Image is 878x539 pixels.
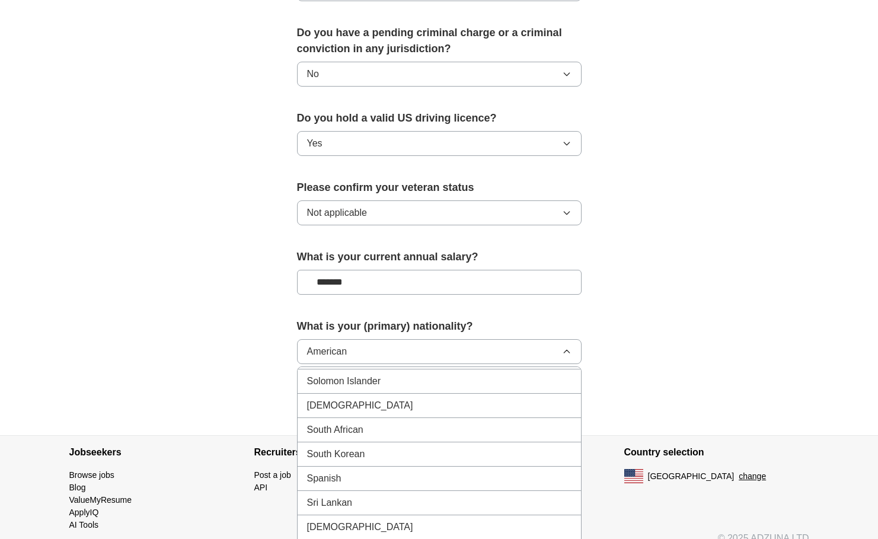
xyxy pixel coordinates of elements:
button: No [297,62,582,87]
button: Not applicable [297,200,582,225]
label: What is your (primary) nationality? [297,318,582,334]
a: AI Tools [69,520,99,530]
label: Please confirm your veteran status [297,180,582,196]
label: What is your current annual salary? [297,249,582,265]
a: Post a job [254,470,291,480]
a: Browse jobs [69,470,114,480]
span: Sri Lankan [307,496,353,510]
a: ValueMyResume [69,495,132,505]
button: American [297,339,582,364]
span: No [307,67,319,81]
span: [DEMOGRAPHIC_DATA] [307,520,413,534]
button: Yes [297,131,582,156]
label: Do you hold a valid US driving licence? [297,110,582,126]
span: South Korean [307,447,365,461]
span: South African [307,423,363,437]
h4: Country selection [624,436,809,469]
a: ApplyIQ [69,508,99,517]
button: change [739,470,766,483]
span: Yes [307,136,323,151]
span: [GEOGRAPHIC_DATA] [648,470,735,483]
span: [DEMOGRAPHIC_DATA] [307,398,413,413]
span: Not applicable [307,206,367,220]
label: Do you have a pending criminal charge or a criminal conviction in any jurisdiction? [297,25,582,57]
a: API [254,483,268,492]
a: Blog [69,483,86,492]
span: Solomon Islander [307,374,381,388]
img: US flag [624,469,643,483]
span: American [307,345,347,359]
span: Spanish [307,471,341,486]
